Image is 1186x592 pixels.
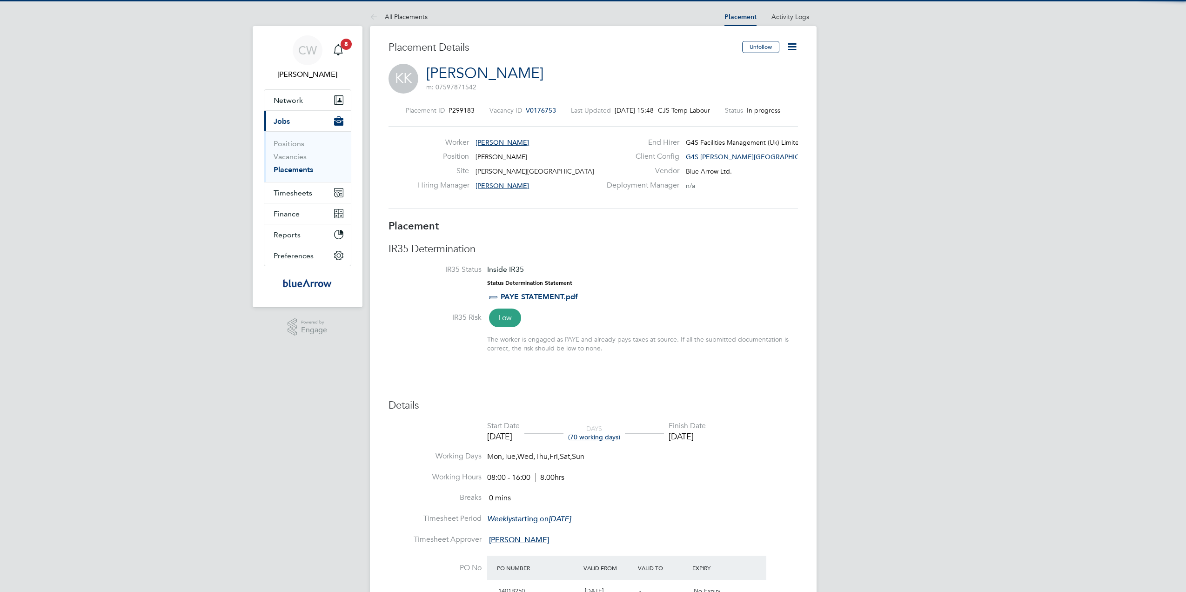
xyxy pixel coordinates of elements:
[487,431,520,442] div: [DATE]
[549,514,571,524] em: [DATE]
[568,433,620,441] span: (70 working days)
[495,559,582,576] div: PO Number
[487,421,520,431] div: Start Date
[264,203,351,224] button: Finance
[274,251,314,260] span: Preferences
[669,421,706,431] div: Finish Date
[489,106,522,114] label: Vacancy ID
[686,153,856,161] span: G4S [PERSON_NAME][GEOGRAPHIC_DATA] - Operati…
[724,13,757,21] a: Placement
[264,224,351,245] button: Reports
[771,13,809,21] a: Activity Logs
[476,182,529,190] span: [PERSON_NAME]
[572,452,584,461] span: Sun
[686,182,695,190] span: n/a
[298,44,317,56] span: CW
[301,318,327,326] span: Powered by
[535,452,549,461] span: Thu,
[686,138,803,147] span: G4S Facilities Management (Uk) Limited
[601,152,679,161] label: Client Config
[658,106,710,114] span: CJS Temp Labour
[487,514,571,524] span: starting on
[389,535,482,545] label: Timesheet Approver
[560,452,572,461] span: Sat,
[742,41,779,53] button: Unfollow
[264,276,351,290] a: Go to home page
[487,514,512,524] em: Weekly
[426,64,543,82] a: [PERSON_NAME]
[389,493,482,503] label: Breaks
[274,230,301,239] span: Reports
[341,39,352,50] span: 8
[526,106,556,114] span: V0176753
[389,313,482,323] label: IR35 Risk
[489,494,511,503] span: 0 mins
[274,165,313,174] a: Placements
[329,35,348,65] a: 8
[389,563,482,573] label: PO No
[264,131,351,182] div: Jobs
[274,209,300,218] span: Finance
[389,242,798,256] h3: IR35 Determination
[389,399,798,412] h3: Details
[487,265,524,274] span: Inside IR35
[549,452,560,461] span: Fri,
[264,90,351,110] button: Network
[264,182,351,203] button: Timesheets
[389,64,418,94] span: KK
[669,431,706,442] div: [DATE]
[747,106,780,114] span: In progress
[264,69,351,80] span: Caroline Waithera
[406,106,445,114] label: Placement ID
[449,106,475,114] span: P299183
[389,265,482,275] label: IR35 Status
[601,181,679,190] label: Deployment Manager
[571,106,611,114] label: Last Updated
[725,106,743,114] label: Status
[288,318,327,336] a: Powered byEngage
[487,280,572,286] strong: Status Determination Statement
[418,152,469,161] label: Position
[690,559,744,576] div: Expiry
[517,452,535,461] span: Wed,
[389,41,735,54] h3: Placement Details
[274,117,290,126] span: Jobs
[601,166,679,176] label: Vendor
[636,559,690,576] div: Valid To
[504,452,517,461] span: Tue,
[264,245,351,266] button: Preferences
[274,96,303,105] span: Network
[274,188,312,197] span: Timesheets
[563,424,625,441] div: DAYS
[283,276,331,290] img: bluearrow-logo-retina.png
[389,472,482,482] label: Working Hours
[274,139,304,148] a: Positions
[601,138,679,148] label: End Hirer
[274,152,307,161] a: Vacancies
[426,83,476,91] span: m: 07597871542
[686,167,732,175] span: Blue Arrow Ltd.
[301,326,327,334] span: Engage
[501,292,578,301] a: PAYE STATEMENT.pdf
[535,473,564,482] span: 8.00hrs
[489,535,549,545] span: [PERSON_NAME]
[476,167,594,175] span: [PERSON_NAME][GEOGRAPHIC_DATA]
[489,309,521,327] span: Low
[370,13,428,21] a: All Placements
[487,473,564,483] div: 08:00 - 16:00
[487,452,504,461] span: Mon,
[418,166,469,176] label: Site
[476,138,529,147] span: [PERSON_NAME]
[581,559,636,576] div: Valid From
[264,111,351,131] button: Jobs
[264,35,351,80] a: CW[PERSON_NAME]
[476,153,527,161] span: [PERSON_NAME]
[487,335,798,352] div: The worker is engaged as PAYE and already pays taxes at source. If all the submitted documentatio...
[253,26,362,307] nav: Main navigation
[389,514,482,524] label: Timesheet Period
[389,451,482,461] label: Working Days
[418,181,469,190] label: Hiring Manager
[418,138,469,148] label: Worker
[389,220,439,232] b: Placement
[615,106,658,114] span: [DATE] 15:48 -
